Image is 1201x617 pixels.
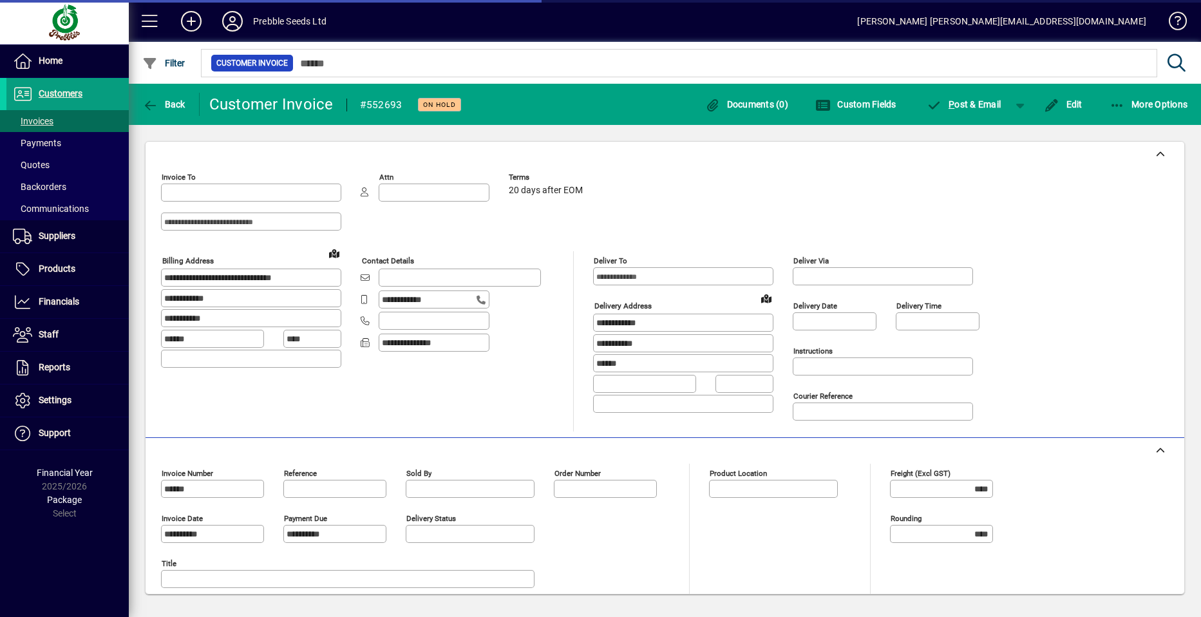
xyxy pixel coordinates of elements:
a: Invoices [6,110,129,132]
span: Package [47,495,82,505]
button: Custom Fields [812,93,900,116]
a: Settings [6,384,129,417]
span: Reports [39,362,70,372]
span: Communications [13,204,89,214]
span: Financial Year [37,468,93,478]
a: Communications [6,198,129,220]
span: Staff [39,329,59,339]
a: View on map [756,288,777,308]
mat-label: Courier Reference [793,392,853,401]
span: Financials [39,296,79,307]
span: Customer Invoice [216,57,288,70]
span: 20 days after EOM [509,185,583,196]
a: Staff [6,319,129,351]
span: Suppliers [39,231,75,241]
span: Payments [13,138,61,148]
button: Add [171,10,212,33]
a: Backorders [6,176,129,198]
mat-label: Delivery time [896,301,941,310]
mat-label: Invoice date [162,514,203,523]
a: Quotes [6,154,129,176]
mat-label: Invoice number [162,469,213,478]
app-page-header-button: Back [129,93,200,116]
mat-label: Attn [379,173,393,182]
a: Suppliers [6,220,129,252]
button: Documents (0) [701,93,791,116]
mat-label: Order number [554,469,601,478]
mat-label: Deliver To [594,256,627,265]
mat-label: Payment due [284,514,327,523]
span: Customers [39,88,82,99]
a: Products [6,253,129,285]
mat-label: Product location [710,469,767,478]
mat-label: Delivery date [793,301,837,310]
span: Products [39,263,75,274]
mat-label: Instructions [793,346,833,356]
span: ost & Email [927,99,1001,109]
span: Support [39,428,71,438]
mat-label: Deliver via [793,256,829,265]
span: Settings [39,395,71,405]
span: Filter [142,58,185,68]
a: Support [6,417,129,450]
a: Financials [6,286,129,318]
button: Edit [1041,93,1086,116]
mat-label: Rounding [891,514,922,523]
a: Payments [6,132,129,154]
div: Customer Invoice [209,94,334,115]
span: More Options [1110,99,1188,109]
span: Quotes [13,160,50,170]
button: Back [139,93,189,116]
mat-label: Freight (excl GST) [891,469,950,478]
button: Profile [212,10,253,33]
span: On hold [423,100,456,109]
span: Terms [509,173,586,182]
div: [PERSON_NAME] [PERSON_NAME][EMAIL_ADDRESS][DOMAIN_NAME] [857,11,1146,32]
mat-label: Reference [284,469,317,478]
mat-label: Delivery status [406,514,456,523]
span: Documents (0) [705,99,788,109]
a: Knowledge Base [1159,3,1185,44]
button: Filter [139,52,189,75]
button: Post & Email [920,93,1008,116]
span: Back [142,99,185,109]
mat-label: Title [162,559,176,568]
span: P [949,99,954,109]
mat-label: Invoice To [162,173,196,182]
div: #552693 [360,95,402,115]
span: Edit [1044,99,1083,109]
a: Reports [6,352,129,384]
a: Home [6,45,129,77]
mat-label: Sold by [406,469,431,478]
a: View on map [324,243,345,263]
span: Invoices [13,116,53,126]
div: Prebble Seeds Ltd [253,11,326,32]
button: More Options [1106,93,1191,116]
span: Custom Fields [815,99,896,109]
span: Backorders [13,182,66,192]
span: Home [39,55,62,66]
